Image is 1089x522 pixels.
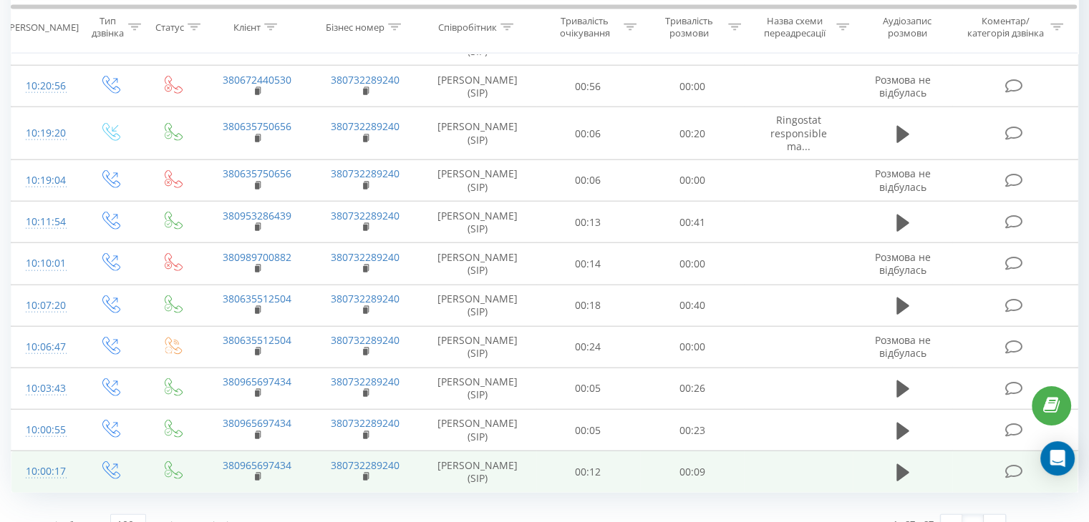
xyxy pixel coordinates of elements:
[331,73,400,87] a: 380732289240
[155,21,184,33] div: Статус
[331,292,400,305] a: 380732289240
[26,72,64,100] div: 10:20:56
[420,285,536,326] td: [PERSON_NAME] (SIP)
[536,243,640,285] td: 00:14
[331,250,400,264] a: 380732289240
[326,21,384,33] div: Бізнес номер
[6,21,79,33] div: [PERSON_NAME]
[536,368,640,409] td: 00:05
[420,66,536,107] td: [PERSON_NAME] (SIP)
[223,73,291,87] a: 380672440530
[26,416,64,444] div: 10:00:55
[420,410,536,451] td: [PERSON_NAME] (SIP)
[233,21,261,33] div: Клієнт
[963,15,1047,39] div: Коментар/категорія дзвінка
[26,119,64,147] div: 10:19:20
[640,285,744,326] td: 00:40
[420,202,536,243] td: [PERSON_NAME] (SIP)
[26,250,64,277] div: 10:10:01
[640,368,744,409] td: 00:26
[640,159,744,201] td: 00:00
[26,208,64,236] div: 10:11:54
[536,159,640,201] td: 00:06
[331,458,400,472] a: 380732289240
[223,167,291,180] a: 380635750656
[331,209,400,222] a: 380732289240
[223,458,291,472] a: 380965697434
[26,375,64,403] div: 10:03:43
[420,107,536,160] td: [PERSON_NAME] (SIP)
[26,292,64,320] div: 10:07:20
[223,416,291,430] a: 380965697434
[758,15,833,39] div: Назва схеми переадресації
[1040,441,1075,476] div: Open Intercom Messenger
[223,333,291,347] a: 380635512504
[536,451,640,493] td: 00:12
[420,159,536,201] td: [PERSON_NAME] (SIP)
[875,73,931,99] span: Розмова не відбулась
[331,167,400,180] a: 380732289240
[536,66,640,107] td: 00:56
[331,375,400,388] a: 380732289240
[26,333,64,361] div: 10:06:47
[420,451,536,493] td: [PERSON_NAME] (SIP)
[866,15,949,39] div: Аудіозапис розмови
[875,333,931,360] span: Розмова не відбулась
[536,202,640,243] td: 00:13
[223,209,291,222] a: 380953286439
[90,15,124,39] div: Тип дзвінка
[223,375,291,388] a: 380965697434
[26,167,64,194] div: 10:19:04
[536,410,640,451] td: 00:05
[640,410,744,451] td: 00:23
[438,21,497,33] div: Співробітник
[640,326,744,368] td: 00:00
[331,119,400,133] a: 380732289240
[223,292,291,305] a: 380635512504
[875,250,931,277] span: Розмова не відбулась
[26,458,64,486] div: 10:00:17
[420,243,536,285] td: [PERSON_NAME] (SIP)
[223,250,291,264] a: 380989700882
[331,333,400,347] a: 380732289240
[549,15,621,39] div: Тривалість очікування
[640,202,744,243] td: 00:41
[420,326,536,368] td: [PERSON_NAME] (SIP)
[640,107,744,160] td: 00:20
[223,119,291,133] a: 380635750656
[536,326,640,368] td: 00:24
[640,243,744,285] td: 00:00
[640,66,744,107] td: 00:00
[536,285,640,326] td: 00:18
[653,15,725,39] div: Тривалість розмови
[770,113,827,152] span: Ringostat responsible ma...
[331,416,400,430] a: 380732289240
[640,451,744,493] td: 00:09
[420,368,536,409] td: [PERSON_NAME] (SIP)
[875,167,931,193] span: Розмова не відбулась
[536,107,640,160] td: 00:06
